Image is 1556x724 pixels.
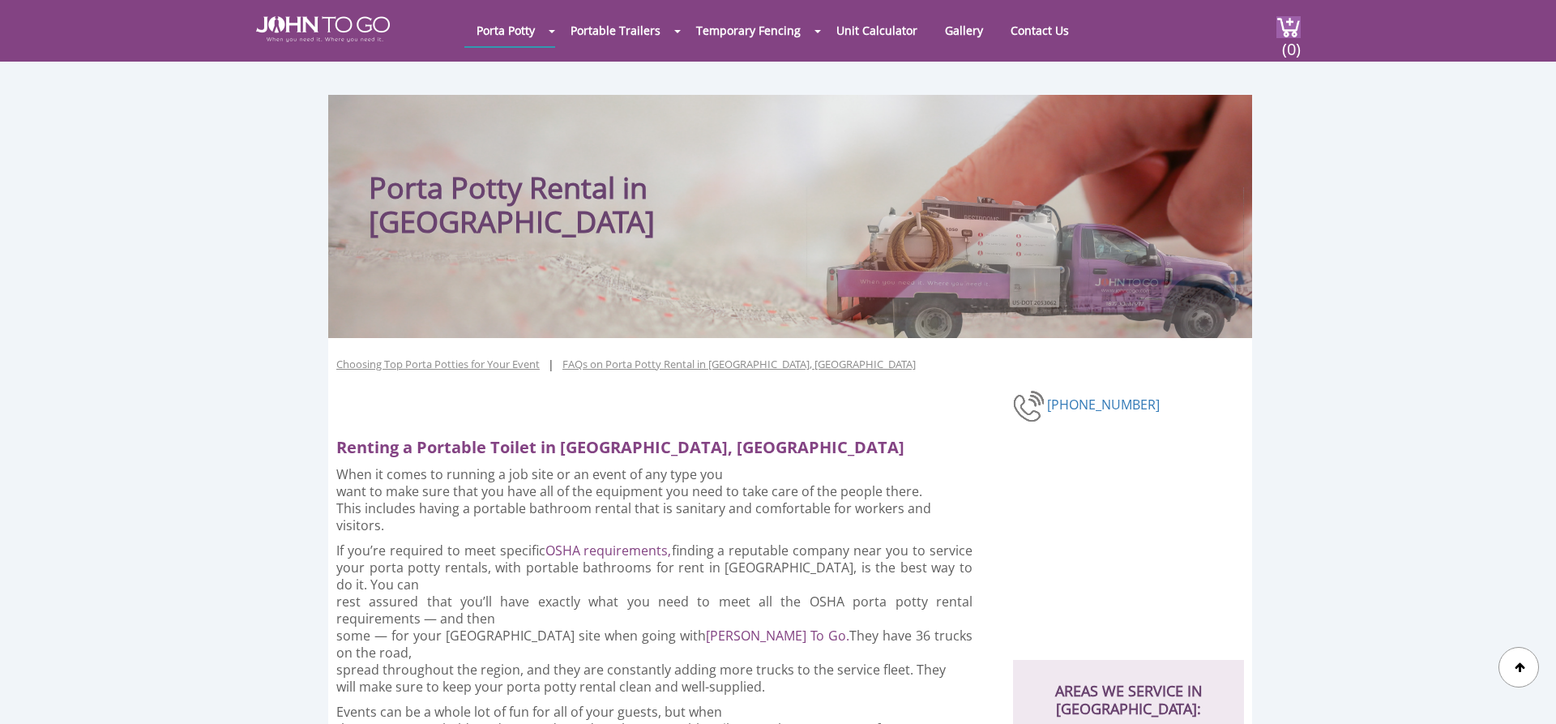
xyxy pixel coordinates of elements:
span: | [548,357,554,388]
p: If you’re required to meet specific finding a reputable company near you to service your porta po... [336,542,972,696]
a: Temporary Fencing [684,15,813,46]
span: (0) [1281,25,1301,60]
a: OSHA requirements, [545,542,672,559]
a: Gallery [933,15,995,46]
a: [PERSON_NAME] To Go. [706,627,849,645]
h2: Renting a Portable Toilet in [GEOGRAPHIC_DATA], [GEOGRAPHIC_DATA] [336,429,986,458]
p: When it comes to running a job site or an event of any type you want to make sure that you have a... [336,466,972,534]
a: Porta Potty [464,15,547,46]
a: Contact Us [998,15,1081,46]
h1: Porta Potty Rental in [GEOGRAPHIC_DATA] [369,127,891,239]
a: Choosing Top Porta Potties for Your Event [336,357,540,372]
img: JOHN to go [256,16,390,42]
a: [PHONE_NUMBER] [1047,395,1160,413]
a: Portable Trailers [558,15,673,46]
a: FAQs on Porta Potty Rental in [GEOGRAPHIC_DATA], [GEOGRAPHIC_DATA] [562,357,916,372]
img: Porta Potty Rental Near Me: Rockland County - Porta Potty [1013,388,1047,424]
a: Unit Calculator [824,15,930,46]
img: cart a [1276,16,1301,38]
img: Truck [806,187,1244,338]
h2: AREAS WE SERVICE IN [GEOGRAPHIC_DATA]: [1029,660,1228,718]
